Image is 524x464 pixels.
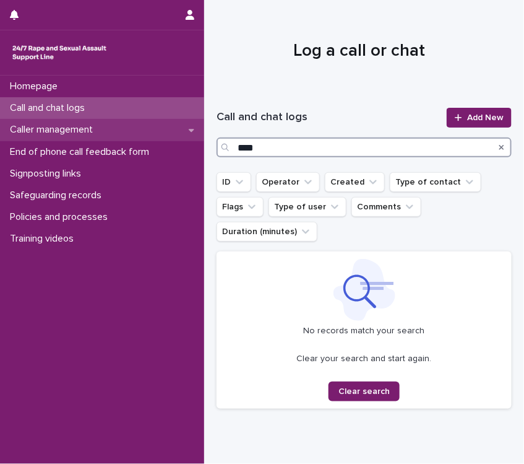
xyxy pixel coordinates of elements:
[217,110,439,125] h1: Call and chat logs
[268,197,346,217] button: Type of user
[217,222,317,242] button: Duration (minutes)
[467,113,504,122] span: Add New
[10,40,109,65] img: rhQMoQhaT3yELyF149Cw
[329,382,400,401] button: Clear search
[5,124,103,136] p: Caller management
[5,168,91,180] p: Signposting links
[5,81,67,92] p: Homepage
[325,172,385,192] button: Created
[217,138,512,157] input: Search
[217,172,251,192] button: ID
[5,233,84,245] p: Training videos
[351,197,421,217] button: Comments
[5,146,159,158] p: End of phone call feedback form
[256,172,320,192] button: Operator
[217,40,502,63] h1: Log a call or chat
[338,387,390,396] span: Clear search
[224,326,504,336] p: No records match your search
[447,108,512,128] a: Add New
[5,211,118,223] p: Policies and processes
[297,354,432,364] p: Clear your search and start again.
[390,172,481,192] button: Type of contact
[5,102,95,114] p: Call and chat logs
[217,197,264,217] button: Flags
[5,190,111,201] p: Safeguarding records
